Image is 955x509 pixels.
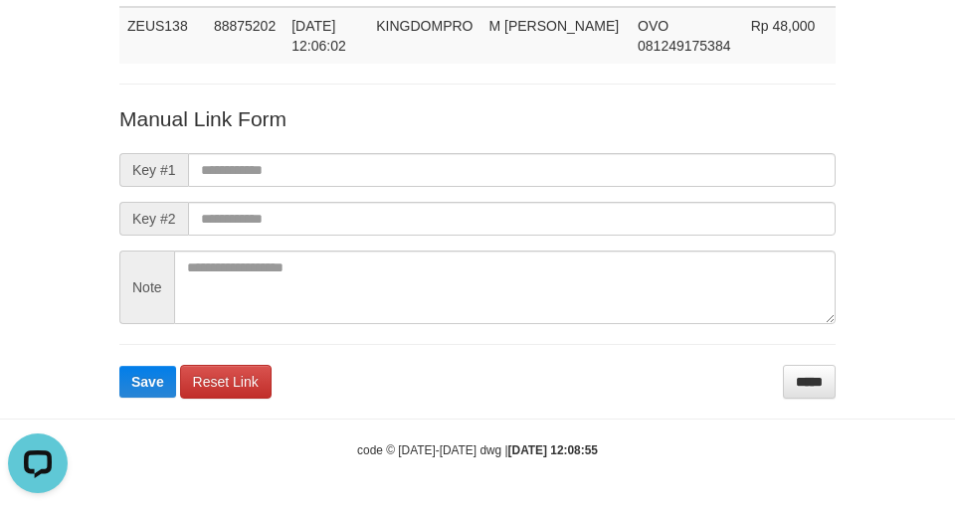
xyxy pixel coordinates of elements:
span: Rp 48,000 [751,18,816,34]
td: ZEUS138 [119,7,206,64]
span: OVO [638,18,668,34]
a: Reset Link [180,365,272,399]
span: Note [119,251,174,324]
span: KINGDOMPRO [376,18,473,34]
strong: [DATE] 12:08:55 [508,443,598,457]
span: Copy 081249175384 to clipboard [638,38,730,54]
span: Key #2 [119,202,188,236]
span: Save [131,374,164,390]
small: code © [DATE]-[DATE] dwg | [357,443,598,457]
span: Reset Link [193,374,259,390]
td: 88875202 [206,7,284,64]
button: Open LiveChat chat widget [8,8,68,68]
button: Save [119,366,176,398]
span: M [PERSON_NAME] [489,18,620,34]
p: Manual Link Form [119,104,836,133]
span: Key #1 [119,153,188,187]
span: [DATE] 12:06:02 [291,18,346,54]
